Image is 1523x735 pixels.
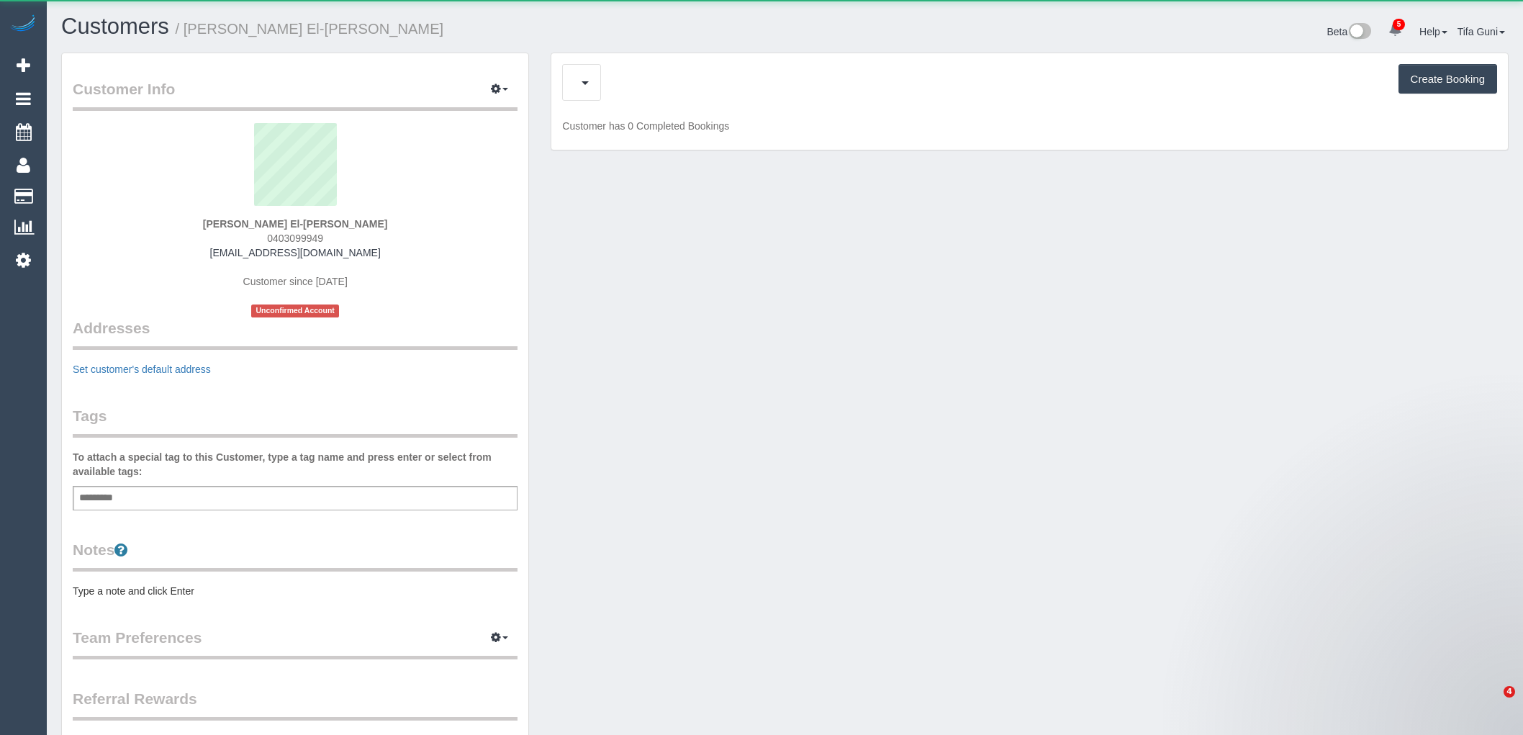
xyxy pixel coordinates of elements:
a: Customers [61,14,169,39]
a: Beta [1327,26,1371,37]
iframe: Intercom live chat [1474,686,1509,721]
span: 4 [1504,686,1515,698]
p: Customer has 0 Completed Bookings [562,119,1497,133]
legend: Tags [73,405,518,438]
span: Customer since [DATE] [243,276,348,287]
a: Set customer's default address [73,364,211,375]
pre: Type a note and click Enter [73,584,518,598]
img: Automaid Logo [9,14,37,35]
strong: [PERSON_NAME] El-[PERSON_NAME] [203,218,388,230]
legend: Customer Info [73,78,518,111]
span: Unconfirmed Account [251,305,339,317]
label: To attach a special tag to this Customer, type a tag name and press enter or select from availabl... [73,450,518,479]
legend: Team Preferences [73,627,518,659]
a: Tifa Guni [1458,26,1505,37]
button: Create Booking [1398,64,1497,94]
legend: Referral Rewards [73,688,518,721]
a: [EMAIL_ADDRESS][DOMAIN_NAME] [210,247,381,258]
span: 0403099949 [267,233,323,244]
span: 5 [1393,19,1405,30]
a: 5 [1381,14,1409,46]
a: Help [1419,26,1447,37]
img: New interface [1347,23,1371,42]
legend: Notes [73,539,518,572]
small: / [PERSON_NAME] El-[PERSON_NAME] [176,21,444,37]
